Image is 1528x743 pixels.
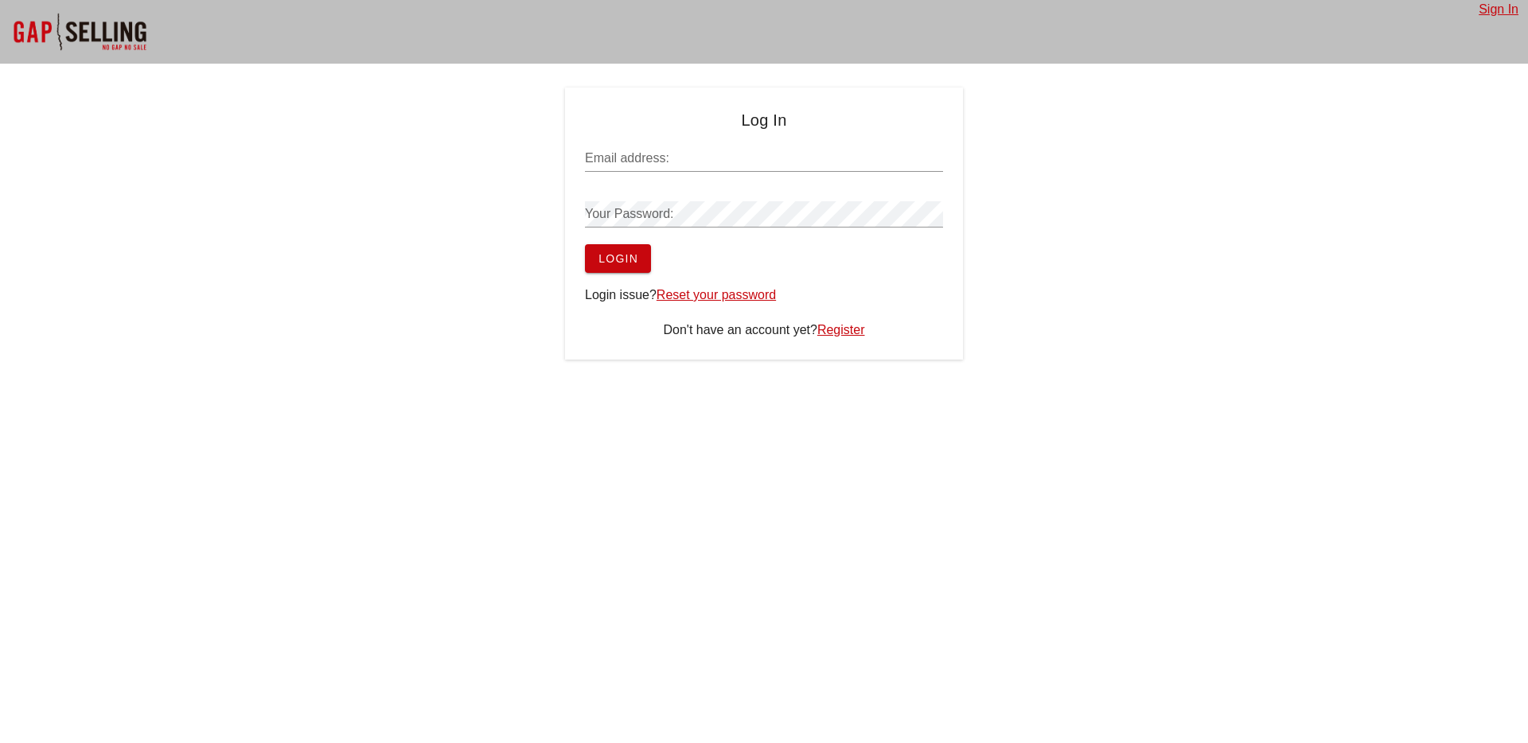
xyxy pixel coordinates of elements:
button: Login [585,244,651,273]
h4: Log In [585,107,943,133]
div: Don't have an account yet? [585,321,943,340]
a: Sign In [1479,2,1518,16]
span: Login [598,252,638,265]
a: Register [817,323,865,336]
div: Login issue? [585,286,943,305]
a: Reset your password [657,288,776,301]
